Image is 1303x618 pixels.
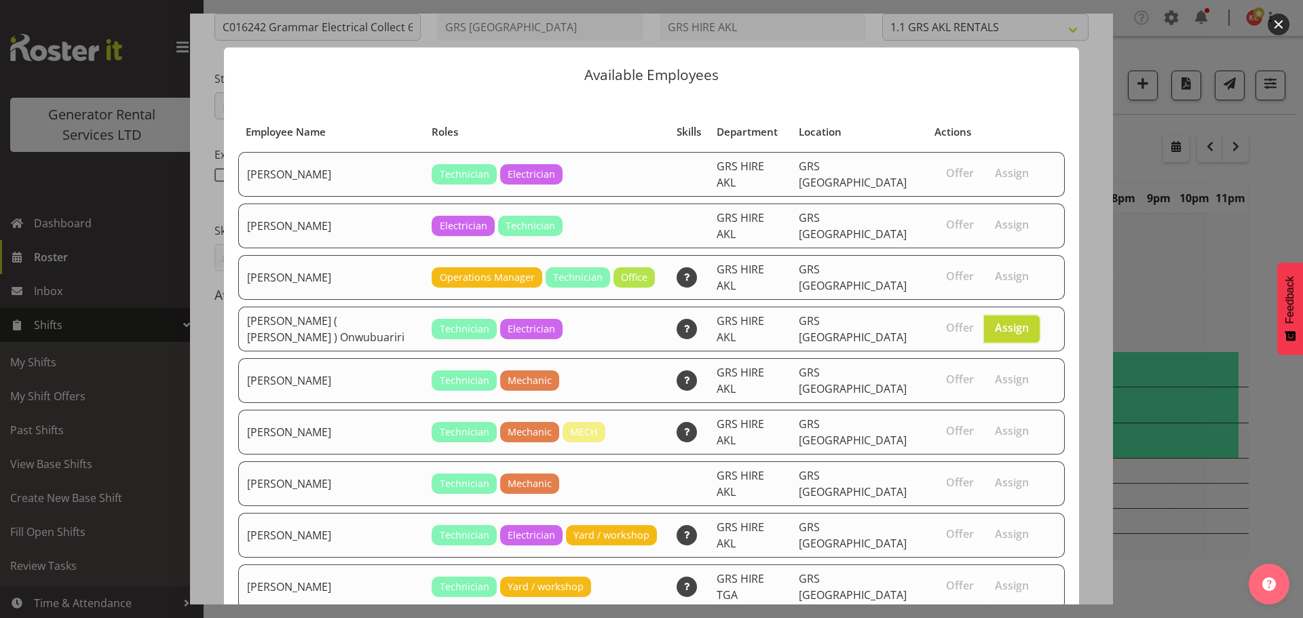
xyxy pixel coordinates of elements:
[508,528,555,543] span: Electrician
[946,424,974,438] span: Offer
[799,571,907,602] span: GRS [GEOGRAPHIC_DATA]
[238,410,423,455] td: [PERSON_NAME]
[946,527,974,541] span: Offer
[799,417,907,448] span: GRS [GEOGRAPHIC_DATA]
[440,167,489,182] span: Technician
[717,365,764,396] span: GRS HIRE AKL
[246,124,326,140] span: Employee Name
[995,476,1029,489] span: Assign
[717,520,764,551] span: GRS HIRE AKL
[995,166,1029,180] span: Assign
[238,358,423,403] td: [PERSON_NAME]
[238,513,423,558] td: [PERSON_NAME]
[799,210,907,242] span: GRS [GEOGRAPHIC_DATA]
[717,210,764,242] span: GRS HIRE AKL
[508,425,552,440] span: Mechanic
[799,124,842,140] span: Location
[440,218,487,233] span: Electrician
[717,262,764,293] span: GRS HIRE AKL
[440,425,489,440] span: Technician
[1262,577,1276,591] img: help-xxl-2.png
[440,476,489,491] span: Technician
[440,528,489,543] span: Technician
[946,321,974,334] span: Offer
[508,579,584,594] span: Yard / workshop
[946,579,974,592] span: Offer
[717,313,764,345] span: GRS HIRE AKL
[717,159,764,190] span: GRS HIRE AKL
[946,269,974,283] span: Offer
[238,461,423,506] td: [PERSON_NAME]
[946,476,974,489] span: Offer
[432,124,458,140] span: Roles
[621,270,647,285] span: Office
[553,270,603,285] span: Technician
[799,520,907,551] span: GRS [GEOGRAPHIC_DATA]
[238,204,423,248] td: [PERSON_NAME]
[717,124,778,140] span: Department
[995,424,1029,438] span: Assign
[946,166,974,180] span: Offer
[238,307,423,351] td: [PERSON_NAME] ( [PERSON_NAME] ) Onwubuariri
[717,417,764,448] span: GRS HIRE AKL
[1277,263,1303,355] button: Feedback - Show survey
[934,124,971,140] span: Actions
[1284,276,1296,324] span: Feedback
[799,159,907,190] span: GRS [GEOGRAPHIC_DATA]
[799,313,907,345] span: GRS [GEOGRAPHIC_DATA]
[238,255,423,300] td: [PERSON_NAME]
[508,167,555,182] span: Electrician
[238,564,423,609] td: [PERSON_NAME]
[508,373,552,388] span: Mechanic
[946,218,974,231] span: Offer
[238,152,423,197] td: [PERSON_NAME]
[238,68,1065,82] p: Available Employees
[570,425,598,440] span: MECH
[440,373,489,388] span: Technician
[799,365,907,396] span: GRS [GEOGRAPHIC_DATA]
[508,322,555,336] span: Electrician
[995,372,1029,386] span: Assign
[440,579,489,594] span: Technician
[440,322,489,336] span: Technician
[995,527,1029,541] span: Assign
[995,269,1029,283] span: Assign
[995,321,1029,334] span: Assign
[995,579,1029,592] span: Assign
[995,218,1029,231] span: Assign
[508,476,552,491] span: Mechanic
[573,528,649,543] span: Yard / workshop
[506,218,555,233] span: Technician
[946,372,974,386] span: Offer
[799,468,907,499] span: GRS [GEOGRAPHIC_DATA]
[717,571,764,602] span: GRS HIRE TGA
[717,468,764,499] span: GRS HIRE AKL
[799,262,907,293] span: GRS [GEOGRAPHIC_DATA]
[440,270,535,285] span: Operations Manager
[677,124,701,140] span: Skills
